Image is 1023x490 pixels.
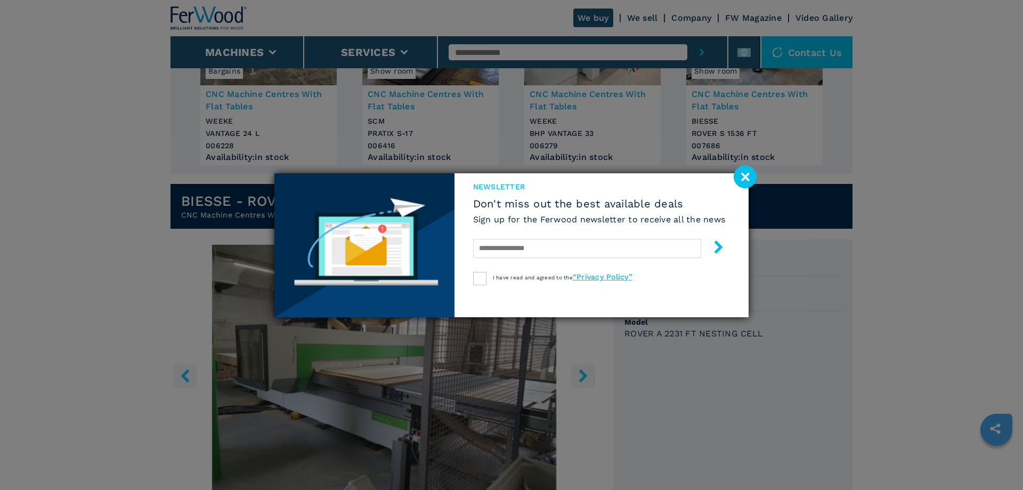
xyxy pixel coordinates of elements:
[493,275,632,280] span: I have read and agreed to the
[473,197,726,210] span: Don't miss out the best available deals
[701,236,725,261] button: submit-button
[274,173,454,317] img: Newsletter image
[473,181,726,192] span: newsletter
[473,213,726,226] h6: Sign up for the Ferwood newsletter to receive all the news
[573,272,632,281] a: “Privacy Policy”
